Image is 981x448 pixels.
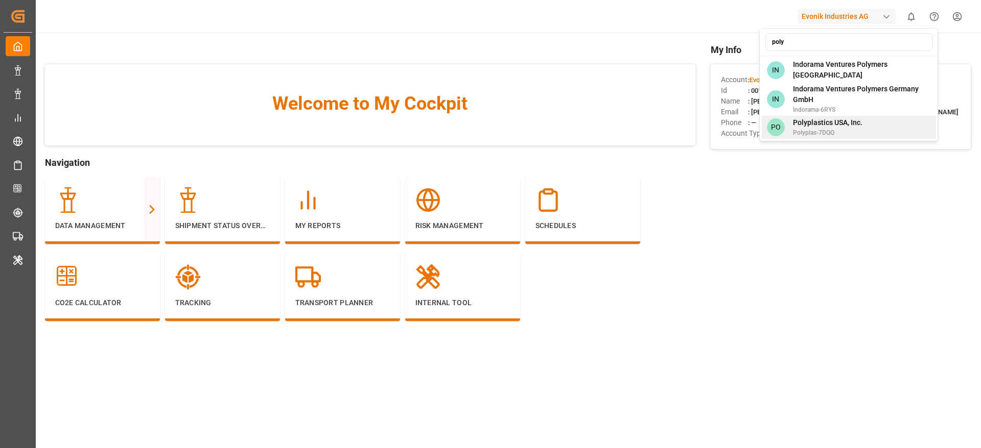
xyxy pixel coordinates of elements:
[793,84,931,105] span: Indorama Ventures Polymers Germany GmbH
[767,90,785,108] span: IN
[793,105,931,114] span: Indorama-6RYS
[767,118,785,136] span: PO
[765,33,932,51] input: Search an account...
[793,117,862,128] span: Polyplastics USA, Inc.
[793,59,931,81] span: Indorama Ventures Polymers [GEOGRAPHIC_DATA]
[793,128,862,137] span: Polyplas-7DQQ
[767,61,785,79] span: IN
